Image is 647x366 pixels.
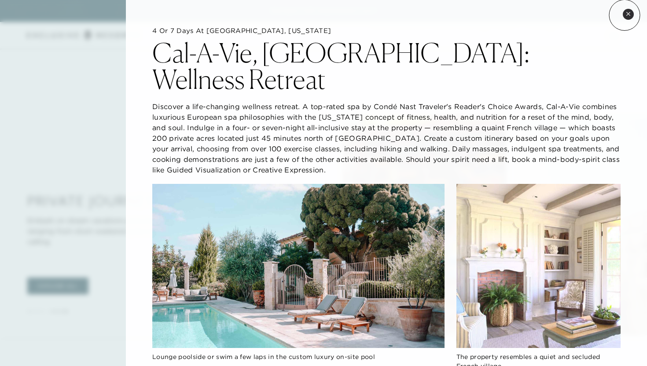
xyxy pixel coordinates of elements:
p: Discover a life-changing wellness retreat. A top-rated spa by Condé Nast Traveler's Reader's Choi... [152,101,621,175]
iframe: Qualified Messenger [607,326,647,366]
h5: 4 or 7 Days at [GEOGRAPHIC_DATA], [US_STATE] [152,26,621,35]
span: Lounge poolside or swim a few laps in the custom luxury on-site pool [152,353,375,361]
h2: Cal-A-Vie, [GEOGRAPHIC_DATA]: Wellness Retreat [152,40,621,92]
